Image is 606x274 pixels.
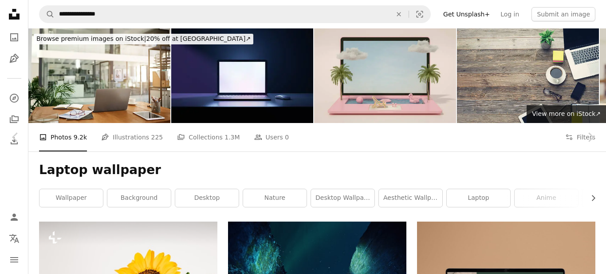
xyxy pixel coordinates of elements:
a: anime [515,189,578,207]
a: aesthetic wallpaper [379,189,442,207]
a: Get Unsplash+ [438,7,495,21]
a: Users 0 [254,123,289,151]
form: Find visuals sitewide [39,5,431,23]
a: wallpaper [39,189,103,207]
span: 225 [151,132,163,142]
button: scroll list to the right [585,189,595,207]
button: Filters [565,123,595,151]
a: Illustrations [5,50,23,68]
img: Laptop Swimming Pool, Summer Holiday and Travel concept [314,28,456,123]
a: desktop wallpaper [311,189,374,207]
a: Illustrations 225 [101,123,163,151]
a: nature [243,189,307,207]
a: Explore [5,89,23,107]
span: Browse premium images on iStock | [36,35,146,42]
div: 20% off at [GEOGRAPHIC_DATA] ↗ [34,34,253,44]
button: Menu [5,251,23,269]
a: desktop [175,189,239,207]
a: Photos [5,28,23,46]
a: Collections 1.3M [177,123,240,151]
img: An organised workspace leads to more productivity [28,28,170,123]
span: 1.3M [224,132,240,142]
img: 3D rendering illustration. Laptop computer with blank screen and color keyboard place table in th... [171,28,313,123]
button: Clear [389,6,409,23]
span: View more on iStock ↗ [532,110,601,117]
a: Log in / Sign up [5,208,23,226]
a: laptop [447,189,510,207]
a: Log in [495,7,524,21]
a: background [107,189,171,207]
button: Visual search [409,6,430,23]
button: Submit an image [531,7,595,21]
span: 0 [285,132,289,142]
img: Technology and coffee on a wooden table. [457,28,599,123]
a: View more on iStock↗ [527,105,606,123]
a: Next [575,95,606,180]
a: Browse premium images on iStock|20% off at [GEOGRAPHIC_DATA]↗ [28,28,259,50]
h1: Laptop wallpaper [39,162,595,178]
button: Language [5,230,23,247]
button: Search Unsplash [39,6,55,23]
